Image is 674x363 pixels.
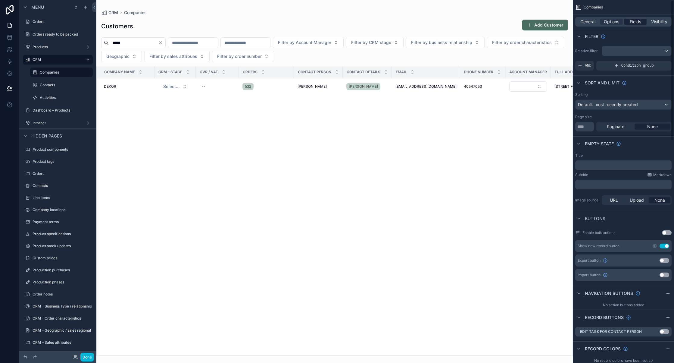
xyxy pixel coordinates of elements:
span: Record buttons [585,314,624,320]
span: None [654,197,665,203]
a: Custom prices [23,253,93,263]
a: Orders [23,169,93,178]
span: Menu [31,4,44,10]
label: CRM [33,57,81,62]
a: Line items [23,193,93,203]
a: Production phases [23,277,93,287]
label: CRM - Order characteristics [33,316,92,321]
label: Contacts [33,183,92,188]
label: Relative filter [575,49,599,53]
span: Export button [578,258,601,263]
span: Hidden pages [31,133,62,139]
span: Sort And Limit [585,80,619,86]
span: Buttons [585,216,605,222]
a: Dashboard – Products [23,106,93,115]
label: Intranet [33,121,83,125]
a: Contacts [30,80,93,90]
div: scrollable content [575,180,672,189]
label: Companies [40,70,89,75]
a: Order notes [23,289,93,299]
span: Paginate [607,124,624,130]
a: CRM - Order characteristics [23,314,93,323]
label: Enable bulk actions [582,230,615,235]
a: Company locations [23,205,93,215]
span: Companies [584,5,603,10]
a: CRM – Geographic / sales regional [23,326,93,335]
label: Sorting [575,92,588,97]
label: Page size [575,115,592,119]
label: Products [33,45,83,49]
div: No action buttons added [573,300,674,310]
label: Product tags [33,159,92,164]
a: Orders ready to be packed [23,30,93,39]
label: Order notes [33,292,92,297]
label: Edit tags for contact person [580,329,642,334]
label: Orders [33,19,92,24]
a: Production purchases [23,265,93,275]
label: Subtitle [575,172,588,177]
a: Product components [23,145,93,154]
a: Product stock updates [23,241,93,251]
span: Full address [555,70,582,74]
label: Line items [33,195,92,200]
span: None [647,124,658,130]
a: CRM – Sales attributes [23,338,93,347]
button: Default: most recently created [575,99,672,110]
label: Contacts [40,83,92,87]
a: Intranet [23,118,93,128]
a: Products [23,42,93,52]
label: Custom prices [33,256,92,260]
label: CRM – Geographic / sales regional [33,328,92,333]
span: Account Manager [509,70,547,74]
div: scrollable content [575,160,672,170]
span: Email [396,70,407,74]
label: Image source [575,198,599,203]
span: Company name [104,70,135,74]
span: Condition group [621,63,654,68]
a: Orders [23,17,93,27]
label: Title [575,153,583,158]
label: Orders ready to be packed [33,32,92,37]
label: Product stock updates [33,244,92,248]
label: Orders [33,171,92,176]
label: Production purchases [33,268,92,273]
span: CVR / VAT [200,70,218,74]
a: Activities [30,93,93,103]
span: CRM – Stage [158,70,182,74]
label: Product components [33,147,92,152]
a: CRM [23,55,93,65]
span: Options [604,19,619,25]
span: Default: most recently created [578,102,638,107]
span: Contact person [298,70,331,74]
span: General [580,19,595,25]
span: Visibility [651,19,667,25]
span: Record colors [585,346,621,352]
span: Upload [630,197,644,203]
span: Fields [630,19,641,25]
button: Done [80,353,94,361]
span: AND [585,63,591,68]
span: Import button [578,273,601,277]
label: Product specifications [33,232,92,236]
a: Markdown [647,172,672,177]
span: Contact details [347,70,380,74]
span: Orders [243,70,257,74]
label: CRM – Business Type / relationship [33,304,92,309]
span: URL [610,197,618,203]
label: Company locations [33,207,92,212]
span: Markdown [653,172,672,177]
label: Dashboard – Products [33,108,92,113]
label: Production phases [33,280,92,285]
a: Product tags [23,157,93,166]
a: Payment terms [23,217,93,227]
a: CRM – Business Type / relationship [23,301,93,311]
a: Product specifications [23,229,93,239]
label: Payment terms [33,219,92,224]
a: Contacts [23,181,93,191]
label: Activities [40,95,92,100]
span: Filter [585,33,598,39]
span: Navigation buttons [585,290,633,296]
div: Show new record button [578,244,619,248]
a: Companies [30,68,93,77]
span: Empty state [585,141,614,147]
